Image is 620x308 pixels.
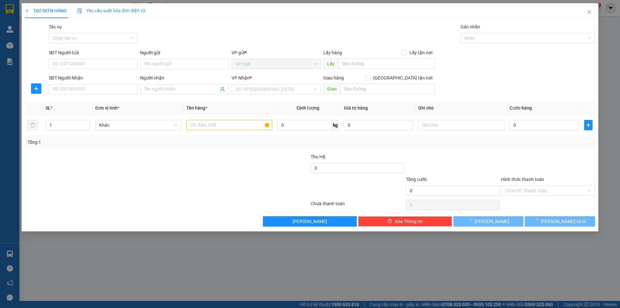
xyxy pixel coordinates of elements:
[77,8,145,13] span: Yêu cầu xuất hóa đơn điện tử
[387,219,392,224] span: delete
[541,218,586,225] span: [PERSON_NAME] và In
[186,105,207,111] span: Tên hàng
[525,216,595,227] button: [PERSON_NAME] và In
[371,74,435,81] span: [GEOGRAPHIC_DATA] tận nơi
[510,105,532,111] span: Cước hàng
[25,8,29,13] span: plus
[475,218,510,225] span: [PERSON_NAME]
[49,24,62,29] label: Tác vụ
[323,84,340,94] span: Giao
[140,74,229,81] div: Người nhận
[186,120,272,130] input: VD: Bàn, Ghế
[468,219,475,223] span: loading
[49,49,138,56] div: SĐT Người Gửi
[310,200,405,211] div: Chưa thanh toán
[27,139,239,146] div: Tổng: 1
[587,9,592,15] span: close
[232,75,250,80] span: VP Nhận
[580,3,598,21] button: Close
[95,105,119,111] span: Đơn vị tính
[338,58,435,69] input: Dọc đường
[293,218,327,225] span: [PERSON_NAME]
[534,219,541,223] span: loading
[501,177,544,182] label: Hình thức thanh toán
[584,120,593,130] button: plus
[31,83,41,94] button: plus
[140,49,229,56] div: Người gửi
[344,105,368,111] span: Giá trị hàng
[77,8,82,14] img: icon
[418,120,504,130] input: Ghi Chú
[263,216,357,227] button: [PERSON_NAME]
[27,120,38,130] button: delete
[236,59,317,69] span: VP Huế
[453,216,523,227] button: [PERSON_NAME]
[46,105,51,111] span: SL
[406,177,427,182] span: Tổng cước
[323,75,344,80] span: Giao hàng
[416,102,507,114] th: Ghi chú
[25,8,67,13] span: TẠO ĐƠN HÀNG
[323,50,342,55] span: Lấy hàng
[332,120,339,130] span: kg
[395,218,423,225] span: Xóa Thông tin
[584,122,592,128] span: plus
[460,24,480,29] label: Gán nhãn
[323,58,338,69] span: Lấy
[344,120,413,130] input: 0
[311,154,325,159] span: Thu Hộ
[31,86,41,91] span: plus
[297,105,320,111] span: Định lượng
[340,84,435,94] input: Dọc đường
[358,216,452,227] button: deleteXóa Thông tin
[99,120,177,130] span: Khác
[49,74,138,81] div: SĐT Người Nhận
[220,87,225,92] span: user-add
[232,49,321,56] div: VP gửi
[407,49,435,56] span: Lấy tận nơi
